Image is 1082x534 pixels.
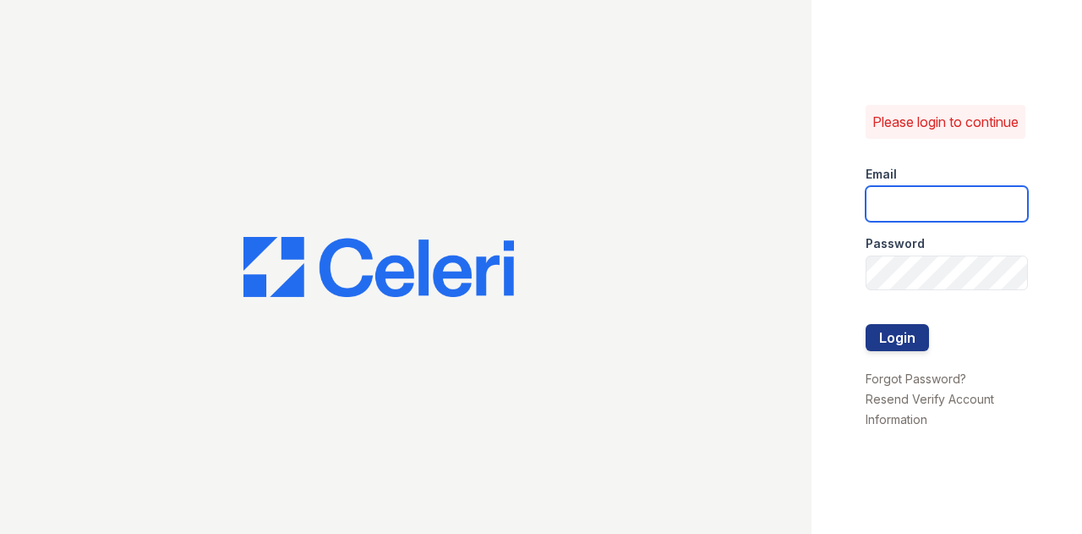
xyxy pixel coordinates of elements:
p: Please login to continue [872,112,1019,132]
a: Resend Verify Account Information [866,392,994,427]
label: Email [866,166,897,183]
img: CE_Logo_Blue-a8612792a0a2168367f1c8372b55b34899dd931a85d93a1a3d3e32e68fde9ad4.png [243,237,514,298]
a: Forgot Password? [866,372,966,386]
button: Login [866,324,929,351]
label: Password [866,235,925,252]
